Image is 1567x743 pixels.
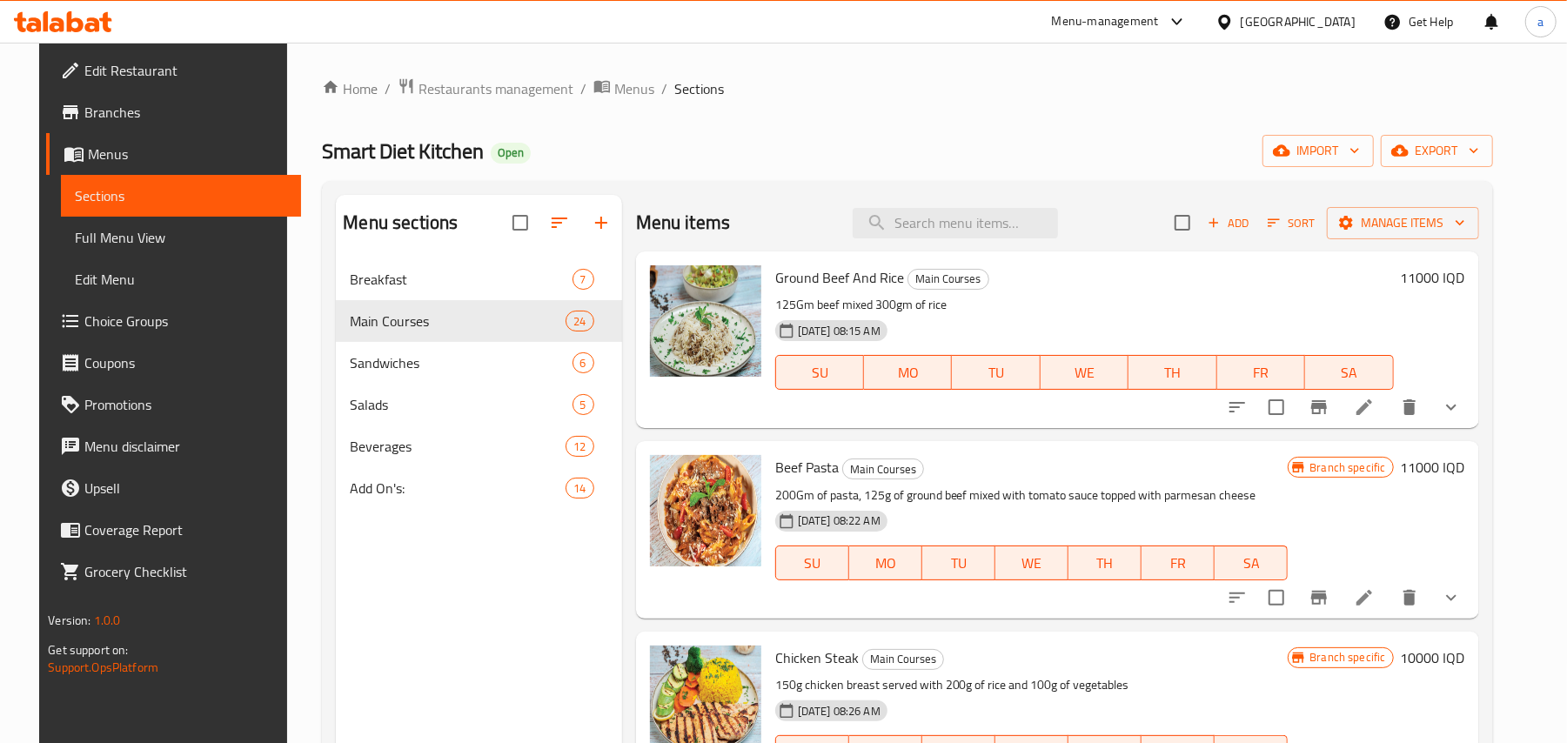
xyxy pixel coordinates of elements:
[1327,207,1479,239] button: Manage items
[1430,386,1472,428] button: show more
[853,208,1058,238] input: search
[650,265,761,377] img: Ground Beef And Rice
[75,269,287,290] span: Edit Menu
[1224,360,1298,385] span: FR
[1241,12,1356,31] div: [GEOGRAPHIC_DATA]
[674,78,724,99] span: Sections
[350,478,566,499] span: Add On's:
[48,656,158,679] a: Support.OpsPlatform
[856,551,915,576] span: MO
[566,313,593,330] span: 24
[46,551,301,592] a: Grocery Checklist
[1341,212,1465,234] span: Manage items
[871,360,945,385] span: MO
[350,352,572,373] span: Sandwiches
[580,202,622,244] button: Add section
[46,50,301,91] a: Edit Restaurant
[48,609,90,632] span: Version:
[1258,389,1295,425] span: Select to update
[775,645,859,671] span: Chicken Steak
[1354,397,1375,418] a: Edit menu item
[502,204,539,241] span: Select all sections
[1263,210,1320,237] button: Sort
[1142,546,1215,580] button: FR
[863,649,943,669] span: Main Courses
[849,546,922,580] button: MO
[84,478,287,499] span: Upsell
[46,509,301,551] a: Coverage Report
[398,77,573,100] a: Restaurants management
[336,258,621,300] div: Breakfast7
[1268,213,1316,233] span: Sort
[1052,11,1159,32] div: Menu-management
[75,227,287,248] span: Full Menu View
[1401,455,1465,479] h6: 11000 IQD
[336,425,621,467] div: Beverages12
[491,145,531,160] span: Open
[46,91,301,133] a: Branches
[614,78,654,99] span: Menus
[1401,265,1465,290] h6: 11000 IQD
[84,311,287,331] span: Choice Groups
[350,394,572,415] span: Salads
[1395,140,1479,162] span: export
[566,478,593,499] div: items
[1298,577,1340,619] button: Branch-specific-item
[1298,386,1340,428] button: Branch-specific-item
[1135,360,1209,385] span: TH
[775,546,849,580] button: SU
[1430,577,1472,619] button: show more
[336,342,621,384] div: Sandwiches6
[350,436,566,457] span: Beverages
[84,352,287,373] span: Coupons
[573,271,593,288] span: 7
[84,394,287,415] span: Promotions
[842,459,924,479] div: Main Courses
[84,60,287,81] span: Edit Restaurant
[1048,360,1122,385] span: WE
[1401,646,1465,670] h6: 10000 IQD
[1381,135,1493,167] button: export
[1256,210,1327,237] span: Sort items
[350,311,566,331] span: Main Courses
[1148,551,1208,576] span: FR
[566,480,593,497] span: 14
[46,384,301,425] a: Promotions
[922,546,995,580] button: TU
[1041,355,1128,390] button: WE
[862,649,944,670] div: Main Courses
[46,425,301,467] a: Menu disclaimer
[1068,546,1142,580] button: TH
[1276,140,1360,162] span: import
[864,355,952,390] button: MO
[1201,210,1256,237] span: Add item
[61,258,301,300] a: Edit Menu
[1216,386,1258,428] button: sort-choices
[843,459,923,479] span: Main Courses
[491,143,531,164] div: Open
[1164,204,1201,241] span: Select section
[959,360,1033,385] span: TU
[84,436,287,457] span: Menu disclaimer
[46,133,301,175] a: Menus
[573,352,594,373] div: items
[336,384,621,425] div: Salads5
[61,175,301,217] a: Sections
[322,77,1492,100] nav: breadcrumb
[1222,551,1281,576] span: SA
[336,467,621,509] div: Add On's:14
[1217,355,1305,390] button: FR
[1002,551,1061,576] span: WE
[350,269,572,290] span: Breakfast
[1258,579,1295,616] span: Select to update
[566,436,593,457] div: items
[336,251,621,516] nav: Menu sections
[908,269,988,289] span: Main Courses
[952,355,1040,390] button: TU
[94,609,121,632] span: 1.0.0
[1075,551,1135,576] span: TH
